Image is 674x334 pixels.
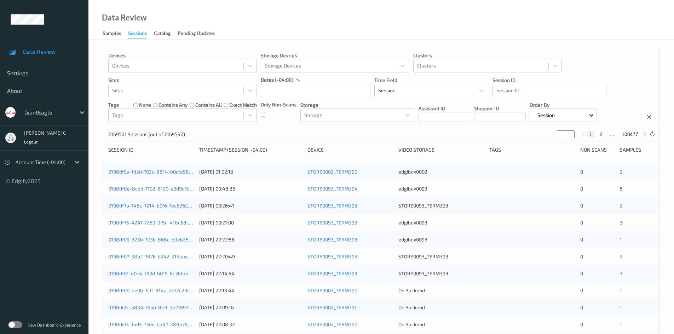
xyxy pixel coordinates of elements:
span: 2 [620,169,623,175]
span: 0 [580,287,583,293]
div: STORE0093_TERM393 [398,253,484,260]
div: [DATE] 00:26:41 [199,202,303,209]
a: 0198df9a-fd3d-702c-8814-b0cfa58d89f9 [108,169,202,175]
div: Data Review [102,14,146,21]
div: Timestamp (Session, -04:00) [199,146,303,153]
div: [DATE] 00:21:00 [199,219,303,226]
a: STORE0093_TERM393 [307,203,357,209]
button: 1 [587,131,594,137]
span: 0 [580,236,583,242]
p: Session ID [492,77,606,84]
div: [DATE] 22:14:54 [199,270,303,277]
p: Tags [108,101,119,109]
a: STORE0093_TERM393 [307,253,357,259]
p: Shopper ID [474,105,526,112]
div: Video Storage [398,146,484,153]
a: 0198defb-fad5-73dd-ba47-288b783eee90 [108,321,205,327]
p: Storage Devices [261,52,409,59]
a: 0198defc-a834-76bb-8eff-3a7169708264 [108,304,203,310]
a: STORE0093_TERM393 [307,219,357,225]
a: 0198df07-38b2-7876-b242-215aaeab873a [108,253,205,259]
div: [DATE] 22:20:49 [199,253,303,260]
div: Session ID [108,146,194,153]
button: 2 [598,131,605,137]
label: none [139,101,151,109]
div: edgibox0002 [398,168,484,175]
p: Devices [108,52,257,59]
p: Only Non-Scans [261,101,296,108]
p: 2169521 Sessions (out of 2169592) [108,131,185,138]
div: Catalog [154,30,171,39]
p: dates (-04:00) [261,76,293,83]
a: 0198df09-323b-723b-868c-b9eb25f7d285 [108,236,204,242]
span: 0 [580,253,583,259]
div: edgibox0093 [398,219,484,226]
div: [DATE] 22:09:16 [199,304,303,311]
p: Time Field [374,77,488,84]
p: Sites [108,77,257,84]
button: 108477 [620,131,640,137]
p: Session [535,112,557,119]
a: STORE0093_TERM393 [307,236,357,242]
span: 2 [620,203,623,209]
span: 3 [620,270,623,276]
div: Pending Updates [178,30,215,39]
div: On Backend [398,304,484,311]
div: [DATE] 01:02:13 [199,168,303,175]
span: 3 [620,219,623,225]
p: Clusters [413,52,562,59]
a: STORE0093_TERM393 [307,270,357,276]
span: 0 [580,186,583,192]
a: STORE0002_TERM390 [307,321,357,327]
div: [DATE] 22:22:58 [199,236,303,243]
span: 0 [580,321,583,327]
span: 2 [620,253,623,259]
div: Samples [103,30,121,39]
a: Catalog [154,29,178,39]
p: Order By [530,101,597,109]
a: 0198df01-d0c4-760d-b015-6c3bfaaac1ba [108,270,201,276]
span: 1 [620,304,622,310]
a: Sessions [128,29,154,39]
button: ... [608,131,616,137]
div: On Backend [398,287,484,294]
div: STORE0093_TERM393 [398,202,484,209]
a: STORE0002_TERM391 [307,304,357,310]
span: 0 [580,219,583,225]
div: Samples [620,146,654,153]
label: contains any [159,101,188,109]
div: Tags [489,146,575,153]
div: edgibox0093 [398,236,484,243]
a: STORE0093_TERM394 [307,186,358,192]
div: On Backend [398,321,484,328]
a: Samples [103,29,128,39]
div: [DATE] 22:08:32 [199,321,303,328]
label: exact match [229,101,257,109]
span: 0 [580,169,583,175]
a: 0198df75-4241-7269-9f5c-418c58c18497 [108,219,203,225]
span: 0 [580,270,583,276]
div: STORE0093_TERM393 [398,270,484,277]
label: contains all [195,101,222,109]
p: Storage [300,101,414,109]
a: 0198df8e-8cdd-7102-8120-e3d9c7d2a98b [108,186,204,192]
span: 1 [620,287,622,293]
span: 0 [580,304,583,310]
a: Pending Updates [178,29,222,39]
div: Non Scans [580,146,615,153]
p: Assistant ID [419,105,470,112]
div: [DATE] 00:48:38 [199,185,303,192]
span: 1 [620,236,622,242]
div: edgibox0093 [398,185,484,192]
span: 1 [620,321,622,327]
a: STORE0002_TERM390 [307,287,357,293]
span: 0 [580,203,583,209]
div: [DATE] 22:13:44 [199,287,303,294]
div: Sessions [128,30,147,39]
a: STORE0002_TERM390 [307,169,357,175]
span: 5 [620,186,623,192]
a: 0198df7a-748c-7214-b0f6-7ec6262298ef [108,203,201,209]
div: Device [307,146,393,153]
a: 0198df00-be0b-7cff-814a-2bf2c2df3b30 [108,287,200,293]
